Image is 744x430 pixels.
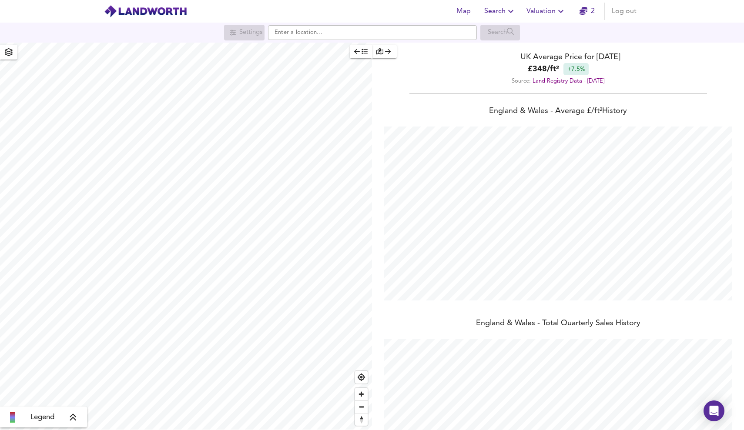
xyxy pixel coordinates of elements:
span: Log out [612,5,637,17]
button: Search [481,3,519,20]
button: Log out [608,3,640,20]
button: Find my location [355,371,368,383]
div: Open Intercom Messenger [704,400,724,421]
span: Search [484,5,516,17]
div: England & Wales - Total Quarterly Sales History [372,318,744,330]
button: Reset bearing to north [355,413,368,426]
div: Source: [372,75,744,87]
span: Legend [30,412,54,423]
div: UK Average Price for [DATE] [372,51,744,63]
div: +7.5% [563,63,589,75]
span: Valuation [526,5,566,17]
button: Zoom in [355,388,368,400]
a: 2 [580,5,595,17]
span: Map [453,5,474,17]
button: 2 [573,3,601,20]
button: Zoom out [355,400,368,413]
img: logo [104,5,187,18]
div: England & Wales - Average £/ ft² History [372,106,744,118]
button: Map [449,3,477,20]
input: Enter a location... [268,25,477,40]
a: Land Registry Data - [DATE] [533,78,604,84]
div: Search for a location first or explore the map [480,25,520,40]
b: £ 348 / ft² [528,63,559,75]
span: Reset bearing to north [355,413,368,426]
button: Valuation [523,3,570,20]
